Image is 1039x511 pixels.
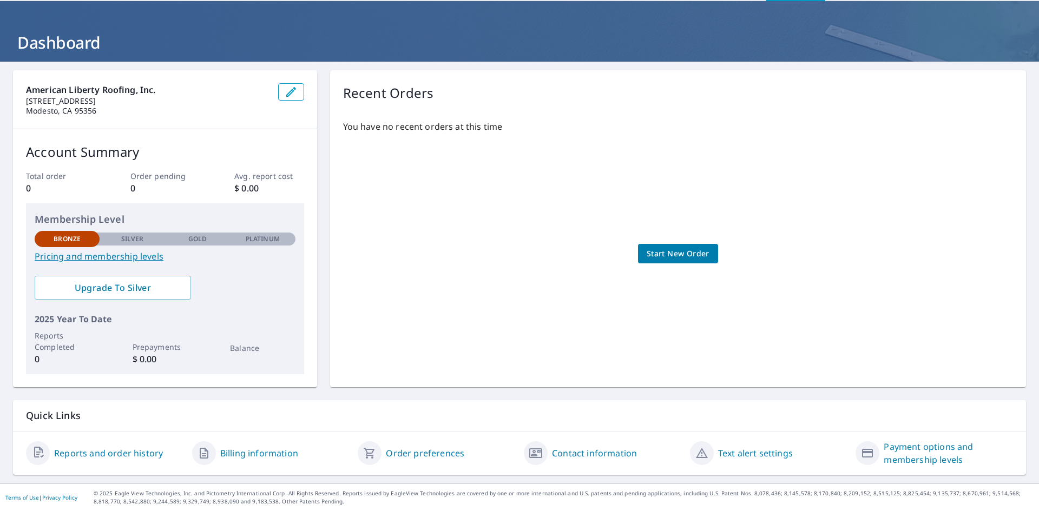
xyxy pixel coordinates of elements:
[35,353,100,366] p: 0
[35,250,295,263] a: Pricing and membership levels
[130,170,200,182] p: Order pending
[552,447,637,460] a: Contact information
[26,83,269,96] p: American Liberty Roofing, Inc.
[133,341,198,353] p: Prepayments
[35,313,295,326] p: 2025 Year To Date
[343,83,434,103] p: Recent Orders
[26,170,95,182] p: Total order
[35,212,295,227] p: Membership Level
[13,31,1026,54] h1: Dashboard
[220,447,298,460] a: Billing information
[35,330,100,353] p: Reports Completed
[188,234,207,244] p: Gold
[26,142,304,162] p: Account Summary
[94,489,1034,506] p: © 2025 Eagle View Technologies, Inc. and Pictometry International Corp. All Rights Reserved. Repo...
[234,170,304,182] p: Avg. report cost
[133,353,198,366] p: $ 0.00
[246,234,280,244] p: Platinum
[718,447,793,460] a: Text alert settings
[26,96,269,106] p: [STREET_ADDRESS]
[130,182,200,195] p: 0
[638,244,718,264] a: Start New Order
[26,106,269,116] p: Modesto, CA 95356
[26,409,1013,422] p: Quick Links
[647,247,709,261] span: Start New Order
[386,447,464,460] a: Order preferences
[5,494,77,501] p: |
[234,182,304,195] p: $ 0.00
[230,342,295,354] p: Balance
[54,234,81,244] p: Bronze
[35,276,191,300] a: Upgrade To Silver
[5,494,39,501] a: Terms of Use
[43,282,182,294] span: Upgrade To Silver
[343,120,1013,133] p: You have no recent orders at this time
[54,447,163,460] a: Reports and order history
[884,440,1013,466] a: Payment options and membership levels
[121,234,144,244] p: Silver
[26,182,95,195] p: 0
[42,494,77,501] a: Privacy Policy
